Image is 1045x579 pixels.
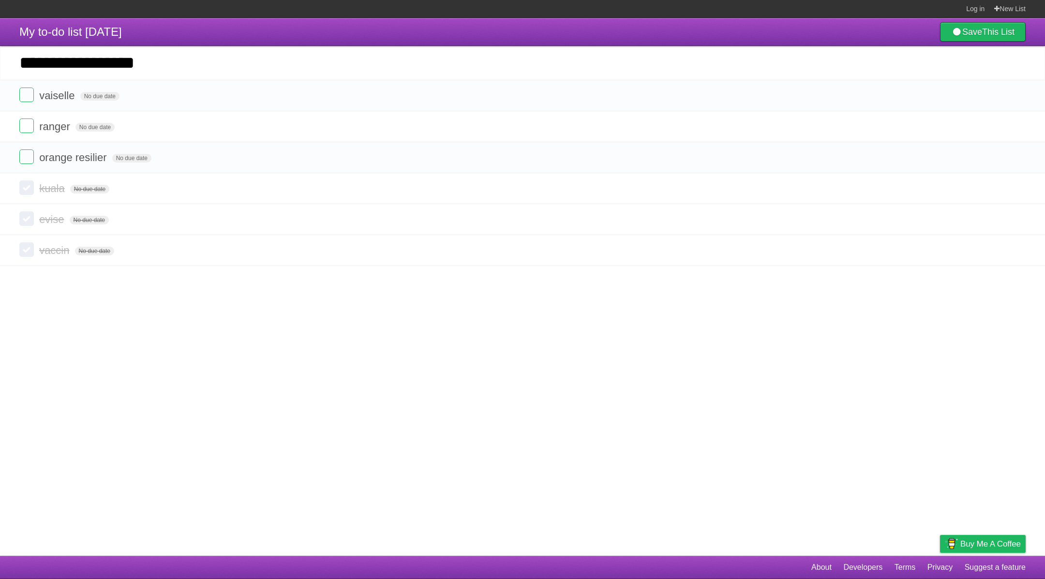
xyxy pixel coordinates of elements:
[811,558,832,577] a: About
[965,558,1026,577] a: Suggest a feature
[19,119,34,133] label: Done
[39,213,66,225] span: evise
[112,154,151,163] span: No due date
[895,558,916,577] a: Terms
[19,88,34,102] label: Done
[19,242,34,257] label: Done
[982,27,1015,37] b: This List
[843,558,882,577] a: Developers
[39,244,72,256] span: vaccin
[19,211,34,226] label: Done
[39,120,73,133] span: ranger
[75,123,115,132] span: No due date
[19,180,34,195] label: Done
[19,149,34,164] label: Done
[940,22,1026,42] a: SaveThis List
[39,151,109,163] span: orange resilier
[70,216,109,224] span: No due date
[75,247,114,255] span: No due date
[70,185,109,193] span: No due date
[945,535,958,552] img: Buy me a coffee
[960,535,1021,552] span: Buy me a coffee
[940,535,1026,553] a: Buy me a coffee
[19,25,122,38] span: My to-do list [DATE]
[927,558,953,577] a: Privacy
[39,182,67,194] span: kuala
[39,89,77,102] span: vaiselle
[80,92,119,101] span: No due date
